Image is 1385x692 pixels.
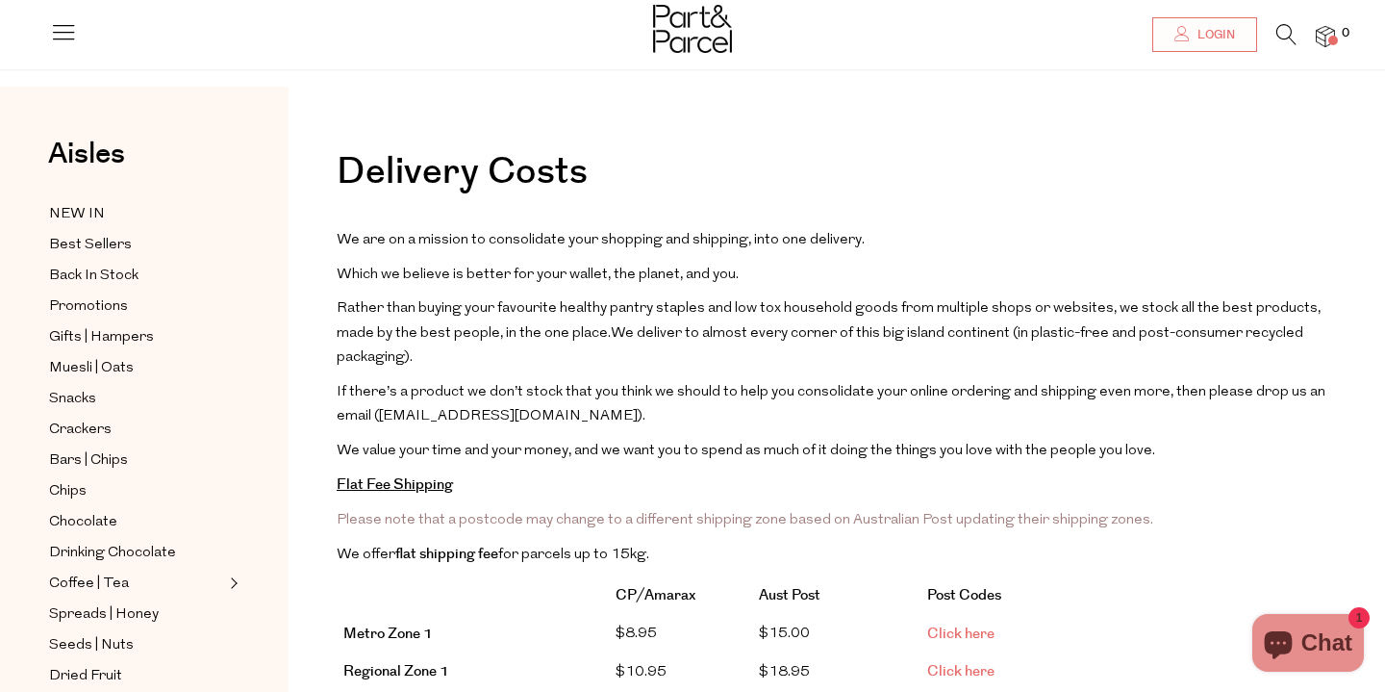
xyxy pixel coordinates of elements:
span: Rather than buying your favourite healthy pantry staples and low tox household goods from multipl... [337,301,1321,341]
a: Click here [927,624,995,644]
span: Promotions [49,295,128,319]
img: Part&Parcel [653,5,732,53]
strong: Post Codes [927,585,1001,605]
strong: Flat Fee Shipping [337,474,453,495]
a: NEW IN [49,202,224,226]
inbox-online-store-chat: Shopify online store chat [1246,614,1370,677]
a: Back In Stock [49,264,224,288]
a: Dried Fruit [49,664,224,688]
a: Muesli | Oats [49,356,224,380]
a: Chips [49,479,224,503]
span: Chocolate [49,511,117,534]
span: Back In Stock [49,265,138,288]
span: Muesli | Oats [49,357,134,380]
span: Drinking Chocolate [49,542,176,565]
a: Seeds | Nuts [49,633,224,657]
a: Drinking Chocolate [49,541,224,565]
span: Coffee | Tea [49,573,129,596]
b: Regional Zone 1 [343,661,449,681]
strong: Aust Post [759,585,820,605]
a: Chocolate [49,510,224,534]
span: We value your time and your money, and we want you to spend as much of it doing the things you lo... [337,444,1155,458]
a: Login [1152,17,1257,52]
strong: Metro Zone 1 [343,624,433,644]
span: We offer for parcels up to 15kg. [337,548,649,562]
span: Chips [49,480,87,503]
span: 0 [1337,25,1354,42]
a: Spreads | Honey [49,602,224,627]
span: Aisles [48,133,125,175]
td: $18.95 [752,654,920,692]
span: Snacks [49,388,96,411]
strong: flat shipping fee [395,544,498,564]
span: Crackers [49,419,112,442]
p: We deliver to almost every corner of this big island continent (in plastic-free and post-consumer... [337,296,1337,371]
span: Which we believe is better for your wallet, the planet, and you. [337,268,739,282]
td: $10.95 [609,654,752,692]
a: Coffee | Tea [49,572,224,596]
span: Login [1193,27,1235,43]
a: Best Sellers [49,233,224,257]
span: Dried Fruit [49,665,122,688]
span: Best Sellers [49,234,132,257]
span: NEW IN [49,203,105,226]
td: $15.00 [752,615,920,654]
span: Gifts | Hampers [49,326,154,349]
span: Seeds | Nuts [49,634,134,657]
a: Snacks [49,387,224,411]
span: Bars | Chips [49,449,128,473]
a: Bars | Chips [49,449,224,473]
a: Crackers [49,418,224,442]
span: Spreads | Honey [49,603,159,627]
a: Click here [927,661,995,681]
h1: Delivery Costs [337,154,1337,210]
a: Promotions [49,295,224,319]
span: If there’s a product we don’t stock that you think we should to help you consolidate your online ... [337,385,1325,424]
span: We are on a mission to consolidate your shopping and shipping, into one delivery. [337,233,865,247]
button: Expand/Collapse Coffee | Tea [225,572,239,595]
span: Please note that a postcode may change to a different shipping zone based on Australian Post upda... [337,513,1153,527]
a: Aisles [48,140,125,188]
td: $8.95 [609,615,752,654]
strong: CP/Amarax [616,585,695,605]
a: Gifts | Hampers [49,325,224,349]
a: 0 [1316,26,1335,46]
